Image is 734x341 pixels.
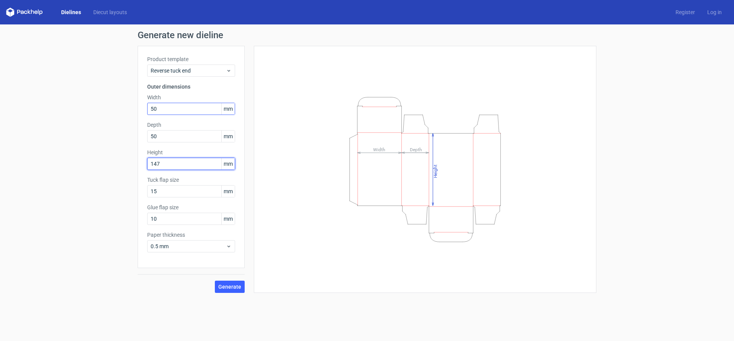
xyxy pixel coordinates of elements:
label: Paper thickness [147,231,235,239]
label: Tuck flap size [147,176,235,184]
a: Diecut layouts [87,8,133,16]
h3: Outer dimensions [147,83,235,91]
a: Log in [701,8,728,16]
span: mm [221,131,235,142]
tspan: Width [373,147,385,152]
span: Reverse tuck end [151,67,226,74]
label: Height [147,149,235,156]
span: 0.5 mm [151,242,226,250]
label: Depth [147,121,235,129]
label: Glue flap size [147,204,235,211]
label: Width [147,94,235,101]
span: mm [221,158,235,170]
tspan: Depth [410,147,422,152]
span: Generate [218,284,241,289]
span: mm [221,103,235,115]
span: mm [221,213,235,225]
button: Generate [215,281,245,293]
a: Dielines [55,8,87,16]
label: Product template [147,55,235,63]
a: Register [669,8,701,16]
h1: Generate new dieline [138,31,596,40]
tspan: Height [433,164,438,178]
span: mm [221,186,235,197]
